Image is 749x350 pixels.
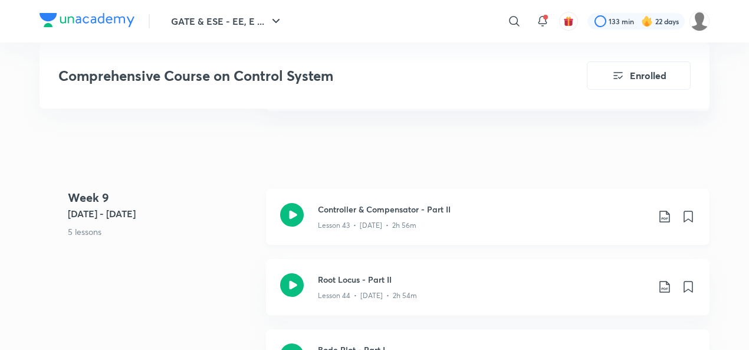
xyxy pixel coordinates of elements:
[318,203,648,215] h3: Controller & Compensator - Part II
[58,67,520,84] h3: Comprehensive Course on Control System
[164,9,290,33] button: GATE & ESE - EE, E ...
[68,189,257,207] h4: Week 9
[68,207,257,221] h5: [DATE] - [DATE]
[40,13,134,30] a: Company Logo
[318,220,416,231] p: Lesson 43 • [DATE] • 2h 56m
[40,13,134,27] img: Company Logo
[318,290,417,301] p: Lesson 44 • [DATE] • 2h 54m
[318,273,648,286] h3: Root Locus - Part II
[641,15,653,27] img: streak
[68,225,257,238] p: 5 lessons
[689,11,709,31] img: sawan Patel
[563,16,574,27] img: avatar
[559,12,578,31] button: avatar
[266,259,709,329] a: Root Locus - Part IILesson 44 • [DATE] • 2h 54m
[266,189,709,259] a: Controller & Compensator - Part IILesson 43 • [DATE] • 2h 56m
[587,61,691,90] button: Enrolled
